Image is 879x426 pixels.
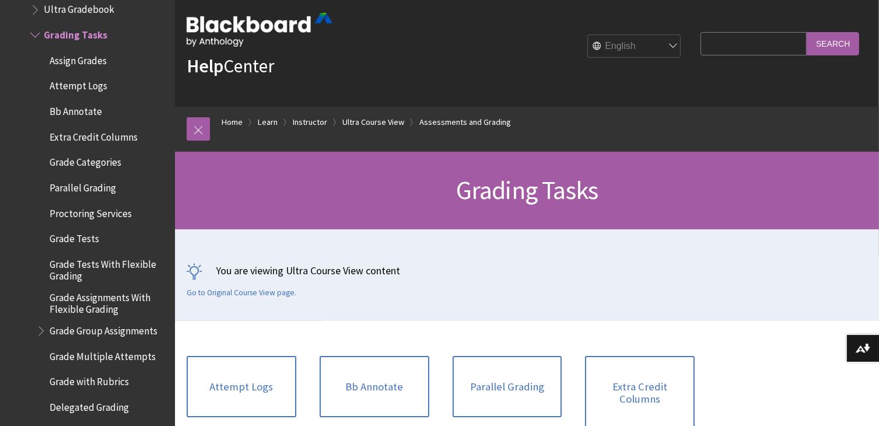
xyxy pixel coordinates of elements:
a: Learn [258,115,278,130]
span: Extra Credit Columns [50,127,138,143]
span: Delegated Grading [50,397,129,413]
a: Instructor [293,115,327,130]
span: Grade Multiple Attempts [50,347,156,362]
span: Grade Tests With Flexible Grading [50,254,167,282]
span: Parallel Grading [50,178,116,194]
select: Site Language Selector [588,35,681,58]
span: Grade Categories [50,152,121,168]
strong: Help [187,54,223,78]
span: Grading Tasks [44,25,107,41]
span: Grade with Rubrics [50,372,129,388]
span: Grading Tasks [456,174,598,206]
span: Proctoring Services [50,204,132,219]
span: Bb Annotate [50,102,102,117]
span: Grade Group Assignments [50,321,157,337]
a: Assessments and Grading [419,115,511,130]
a: Attempt Logs [187,356,296,418]
a: Ultra Course View [342,115,404,130]
span: Grade Assignments With Flexible Grading [50,288,167,315]
a: Go to Original Course View page. [187,288,296,298]
input: Search [807,32,859,55]
span: Attempt Logs [50,76,107,92]
a: HelpCenter [187,54,274,78]
a: Home [222,115,243,130]
img: Blackboard by Anthology [187,13,332,47]
a: Bb Annotate [320,356,429,418]
p: You are viewing Ultra Course View content [187,263,867,278]
a: Parallel Grading [453,356,562,418]
span: Grade Tests [50,229,99,245]
span: Assign Grades [50,51,107,67]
